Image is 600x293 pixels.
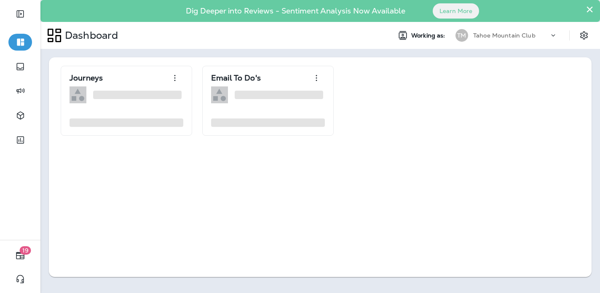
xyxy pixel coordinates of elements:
p: Dashboard [62,29,118,42]
p: Tahoe Mountain Club [473,32,536,39]
p: Journeys [70,74,103,82]
span: Working as: [411,32,447,39]
button: 19 [8,247,32,264]
p: Email To Do's [211,74,261,82]
button: Close [586,3,594,16]
button: Settings [576,28,592,43]
span: 19 [20,246,31,255]
button: Learn More [433,3,479,19]
button: Expand Sidebar [8,5,32,22]
div: TM [455,29,468,42]
p: Dig Deeper into Reviews - Sentiment Analysis Now Available [161,10,430,12]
